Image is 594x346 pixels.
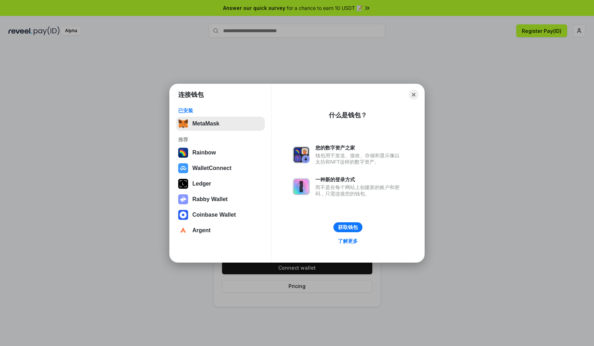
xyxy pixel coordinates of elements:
[176,223,265,237] button: Argent
[315,176,403,183] div: 一种新的登录方式
[178,163,188,173] img: svg+xml,%3Csvg%20width%3D%2228%22%20height%3D%2228%22%20viewBox%3D%220%200%2028%2028%22%20fill%3D...
[192,212,236,218] div: Coinbase Wallet
[178,210,188,220] img: svg+xml,%3Csvg%20width%3D%2228%22%20height%3D%2228%22%20viewBox%3D%220%200%2028%2028%22%20fill%3D...
[338,224,358,230] div: 获取钱包
[192,227,211,234] div: Argent
[293,146,310,163] img: svg+xml,%3Csvg%20xmlns%3D%22http%3A%2F%2Fwww.w3.org%2F2000%2Fsvg%22%20fill%3D%22none%22%20viewBox...
[178,107,263,114] div: 已安装
[315,184,403,197] div: 而不是在每个网站上创建新的账户和密码，只需连接您的钱包。
[333,222,362,232] button: 获取钱包
[178,136,263,143] div: 推荐
[315,145,403,151] div: 您的数字资产之家
[293,178,310,195] img: svg+xml,%3Csvg%20xmlns%3D%22http%3A%2F%2Fwww.w3.org%2F2000%2Fsvg%22%20fill%3D%22none%22%20viewBox...
[178,225,188,235] img: svg+xml,%3Csvg%20width%3D%2228%22%20height%3D%2228%22%20viewBox%3D%220%200%2028%2028%22%20fill%3D...
[338,238,358,244] div: 了解更多
[178,148,188,158] img: svg+xml,%3Csvg%20width%3D%22120%22%20height%3D%22120%22%20viewBox%3D%220%200%20120%20120%22%20fil...
[176,117,265,131] button: MetaMask
[409,90,419,100] button: Close
[192,196,228,203] div: Rabby Wallet
[176,208,265,222] button: Coinbase Wallet
[192,149,216,156] div: Rainbow
[178,179,188,189] img: svg+xml,%3Csvg%20xmlns%3D%22http%3A%2F%2Fwww.w3.org%2F2000%2Fsvg%22%20width%3D%2228%22%20height%3...
[192,121,219,127] div: MetaMask
[176,192,265,206] button: Rabby Wallet
[178,90,204,99] h1: 连接钱包
[315,152,403,165] div: 钱包用于发送、接收、存储和显示像以太坊和NFT这样的数字资产。
[178,194,188,204] img: svg+xml,%3Csvg%20xmlns%3D%22http%3A%2F%2Fwww.w3.org%2F2000%2Fsvg%22%20fill%3D%22none%22%20viewBox...
[192,165,232,171] div: WalletConnect
[178,119,188,129] img: svg+xml,%3Csvg%20fill%3D%22none%22%20height%3D%2233%22%20viewBox%3D%220%200%2035%2033%22%20width%...
[334,236,362,246] a: 了解更多
[176,177,265,191] button: Ledger
[176,161,265,175] button: WalletConnect
[329,111,367,119] div: 什么是钱包？
[176,146,265,160] button: Rainbow
[192,181,211,187] div: Ledger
